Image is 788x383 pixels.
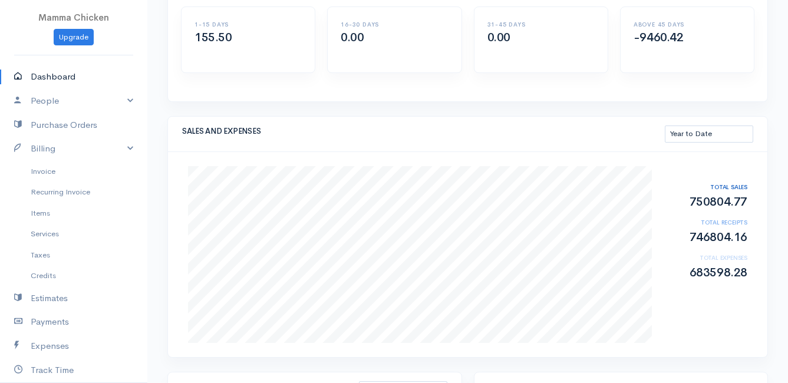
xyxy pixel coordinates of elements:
h6: TOTAL SALES [664,184,748,190]
h6: 31-45 DAYS [487,21,595,28]
h6: TOTAL RECEIPTS [664,219,748,226]
h6: ABOVE 45 DAYS [634,21,741,28]
span: 0.00 [341,30,364,45]
h6: TOTAL EXPENSES [664,255,748,261]
h6: 16-30 DAYS [341,21,448,28]
h2: 750804.77 [664,196,748,209]
span: -9460.42 [634,30,684,45]
span: Mamma Chicken [38,12,109,23]
h2: 746804.16 [664,231,748,244]
h5: SALES AND EXPENSES [182,127,665,136]
a: Upgrade [54,29,94,46]
span: 155.50 [194,30,232,45]
h6: 1-15 DAYS [194,21,302,28]
h2: 683598.28 [664,266,748,279]
span: 0.00 [487,30,510,45]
